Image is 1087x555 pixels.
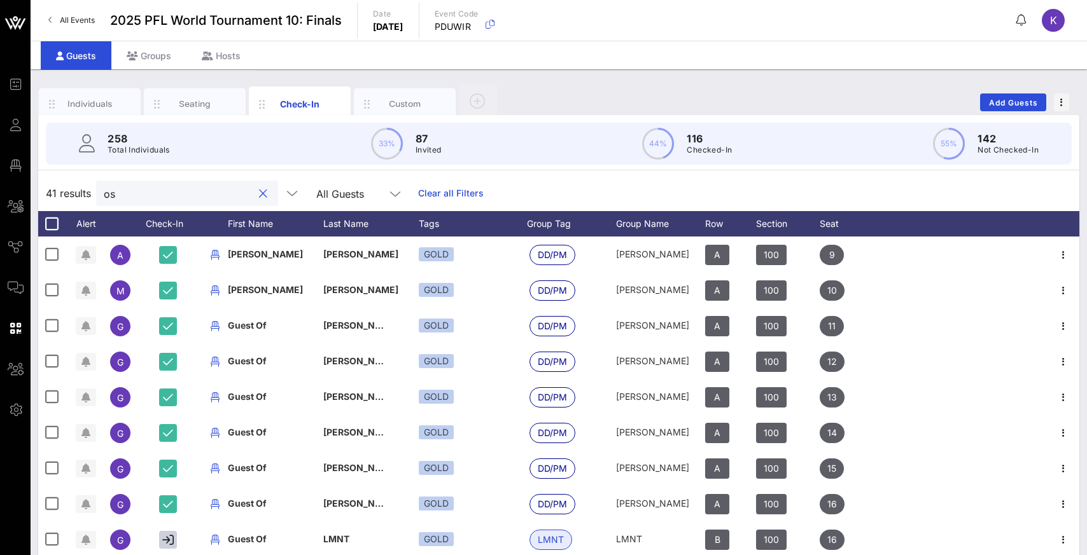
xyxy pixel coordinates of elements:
[616,462,689,473] span: [PERSON_NAME]
[756,211,820,236] div: Section
[110,11,342,30] span: 2025 PFL World Tournament 10: Finals
[714,387,720,408] span: A
[764,352,779,372] span: 100
[60,15,95,25] span: All Events
[323,320,398,331] span: [PERSON_NAME]
[139,211,202,236] div: Check-In
[538,495,567,514] span: DD/PM
[538,245,567,264] span: DD/PM
[616,533,642,544] span: LMNT
[419,354,454,368] div: GOLD
[228,249,303,259] span: [PERSON_NAME]
[827,458,836,479] span: 15
[714,316,720,336] span: A
[714,352,720,372] span: A
[827,352,837,372] span: 12
[167,98,223,110] div: Seating
[714,245,720,265] span: A
[117,392,123,403] span: G
[978,131,1039,146] p: 142
[827,387,837,408] span: 13
[419,390,454,404] div: GOLD
[820,211,883,236] div: Seat
[538,530,564,549] span: LMNT
[538,459,567,478] span: DD/PM
[764,280,779,301] span: 100
[228,320,267,331] span: Guest Of
[616,320,689,331] span: [PERSON_NAME]
[117,250,123,261] span: A
[228,498,267,509] span: Guest Of
[323,462,398,473] span: [PERSON_NAME]
[616,284,689,295] span: [PERSON_NAME]
[116,285,125,296] span: M
[70,211,102,236] div: Alert
[827,530,837,550] span: 16
[616,249,689,259] span: [PERSON_NAME]
[705,211,756,236] div: Row
[616,427,689,437] span: [PERSON_NAME]
[419,532,454,546] div: GOLD
[373,8,403,20] p: Date
[764,494,779,514] span: 100
[323,211,419,236] div: Last Name
[323,533,349,544] span: LMNT
[377,98,433,110] div: Custom
[616,211,705,236] div: Group Name
[538,352,567,371] span: DD/PM
[41,41,111,70] div: Guests
[416,131,442,146] p: 87
[117,463,123,474] span: G
[980,93,1046,111] button: Add Guests
[323,355,398,366] span: [PERSON_NAME]
[419,497,454,510] div: GOLD
[435,8,479,20] p: Event Code
[616,391,689,402] span: [PERSON_NAME]
[1042,9,1065,32] div: K
[764,458,779,479] span: 100
[323,427,398,437] span: [PERSON_NAME]
[41,10,102,31] a: All Events
[764,423,779,443] span: 100
[978,144,1039,156] p: Not Checked-In
[714,423,720,443] span: A
[715,530,720,550] span: B
[419,211,527,236] div: Tags
[117,535,123,545] span: G
[323,284,398,295] span: [PERSON_NAME]
[687,144,732,156] p: Checked-In
[764,387,779,408] span: 100
[309,181,410,206] div: All Guests
[419,283,454,297] div: GOLD
[323,498,398,509] span: [PERSON_NAME]
[272,97,328,111] div: Check-In
[827,280,837,301] span: 10
[323,391,398,402] span: [PERSON_NAME]
[616,355,689,366] span: [PERSON_NAME]
[419,425,454,439] div: GOLD
[228,533,267,544] span: Guest Of
[988,98,1039,107] span: Add Guests
[228,211,323,236] div: First Name
[538,388,567,407] span: DD/PM
[111,41,186,70] div: Groups
[108,144,170,156] p: Total Individuals
[228,284,303,295] span: [PERSON_NAME]
[62,98,118,110] div: Individuals
[186,41,256,70] div: Hosts
[228,462,267,473] span: Guest Of
[117,357,123,367] span: G
[228,391,267,402] span: Guest Of
[316,188,364,200] div: All Guests
[538,281,567,300] span: DD/PM
[714,458,720,479] span: A
[435,20,479,33] p: PDUWIR
[117,428,123,439] span: G
[419,247,454,261] div: GOLD
[108,131,170,146] p: 258
[46,186,91,201] span: 41 results
[117,499,123,510] span: G
[616,498,689,509] span: [PERSON_NAME]
[714,280,720,301] span: A
[1050,14,1057,27] span: K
